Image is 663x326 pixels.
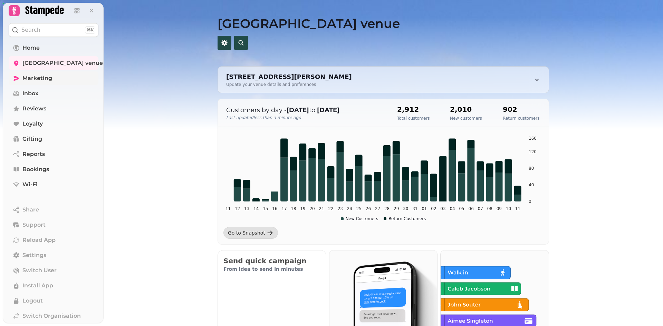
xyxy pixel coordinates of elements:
tspan: 16 [272,206,277,211]
a: Reports [9,147,98,161]
span: Switch Organisation [22,312,81,320]
tspan: 18 [291,206,296,211]
tspan: 04 [450,206,455,211]
tspan: 21 [319,206,324,211]
h2: Send quick campaign [223,256,320,266]
div: Return Customers [384,216,426,221]
div: Update your venue details and preferences [226,82,352,87]
button: Support [9,218,98,232]
button: Share [9,203,98,217]
tspan: 02 [431,206,436,211]
p: Return customers [503,116,539,121]
strong: [DATE] [287,106,309,114]
button: Switch User [9,264,98,277]
p: New customers [450,116,482,121]
tspan: 09 [497,206,502,211]
tspan: 10 [506,206,511,211]
tspan: 19 [300,206,305,211]
p: From idea to send in minutes [223,266,320,273]
span: Gifting [22,135,42,143]
span: [GEOGRAPHIC_DATA] venue [22,59,103,67]
span: Loyalty [22,120,43,128]
span: Home [22,44,40,52]
p: Total customers [397,116,430,121]
span: Bookings [22,165,49,174]
p: Search [21,26,40,34]
span: Wi-Fi [22,180,38,189]
button: Reload App [9,233,98,247]
a: Inbox [9,87,98,100]
div: Go to Snapshot [228,229,265,236]
tspan: 27 [375,206,380,211]
tspan: 03 [440,206,445,211]
tspan: 08 [487,206,492,211]
span: Logout [22,297,43,305]
tspan: 26 [366,206,371,211]
h2: 2,912 [397,105,430,114]
tspan: 11 [225,206,231,211]
a: Home [9,41,98,55]
a: Gifting [9,132,98,146]
tspan: 120 [529,149,537,154]
p: Last updated less than a minute ago [226,115,383,120]
h2: 902 [503,105,539,114]
tspan: 13 [244,206,249,211]
p: Customers by day - to [226,105,383,115]
h2: 2,010 [450,105,482,114]
tspan: 22 [328,206,334,211]
span: Reload App [22,236,56,244]
tspan: 12 [235,206,240,211]
span: Install App [22,281,53,290]
span: Reports [22,150,45,158]
button: Search⌘K [9,23,98,37]
tspan: 30 [403,206,408,211]
tspan: 0 [529,199,531,204]
span: Switch User [22,266,57,275]
tspan: 15 [263,206,268,211]
tspan: 160 [529,136,537,141]
tspan: 29 [394,206,399,211]
a: Switch Organisation [9,309,98,323]
button: Install App [9,279,98,293]
a: Settings [9,248,98,262]
div: ⌘K [85,26,95,34]
tspan: 23 [338,206,343,211]
tspan: 14 [253,206,259,211]
tspan: 01 [422,206,427,211]
div: [STREET_ADDRESS][PERSON_NAME] [226,72,352,82]
tspan: 24 [347,206,352,211]
tspan: 07 [478,206,483,211]
span: Inbox [22,89,38,98]
strong: [DATE] [317,106,339,114]
span: Share [22,206,39,214]
div: New Customers [341,216,378,221]
tspan: 25 [356,206,362,211]
tspan: 80 [529,166,534,171]
tspan: 11 [515,206,520,211]
span: Reviews [22,105,46,113]
a: Loyalty [9,117,98,131]
tspan: 06 [469,206,474,211]
span: Support [22,221,46,229]
a: Reviews [9,102,98,116]
span: Settings [22,251,46,259]
tspan: 31 [412,206,417,211]
a: Go to Snapshot [223,227,278,239]
tspan: 40 [529,182,534,187]
button: Logout [9,294,98,308]
tspan: 28 [384,206,390,211]
tspan: 05 [459,206,464,211]
a: Wi-Fi [9,178,98,191]
a: Marketing [9,71,98,85]
span: Marketing [22,74,52,82]
tspan: 17 [281,206,287,211]
a: [GEOGRAPHIC_DATA] venue [9,56,98,70]
tspan: 20 [309,206,315,211]
a: Bookings [9,162,98,176]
